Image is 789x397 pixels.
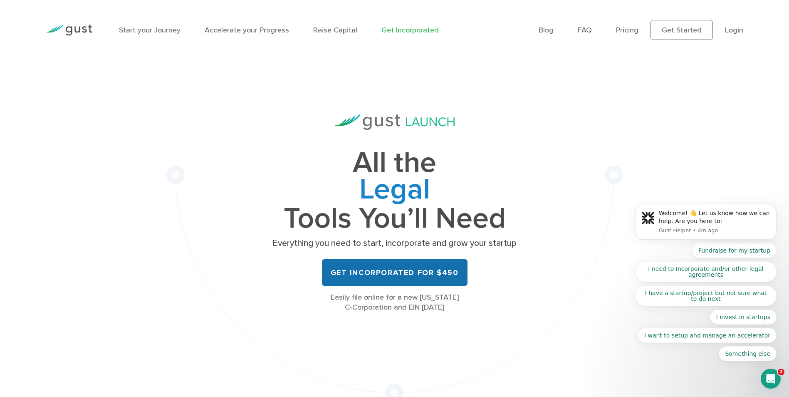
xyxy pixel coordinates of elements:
div: Easily file online for a new [US_STATE] C-Corporation and EIN [DATE] [270,293,519,313]
p: Everything you need to start, incorporate and grow your startup [270,238,519,249]
span: 2 [778,369,784,375]
a: Login [725,26,743,35]
h1: All the Tools You’ll Need [270,150,519,232]
a: FAQ [578,26,592,35]
iframe: Intercom live chat [761,369,781,389]
iframe: Intercom notifications message [623,73,789,375]
img: Gust Launch Logo [335,114,455,130]
span: Legal [270,176,519,206]
img: Gust Logo [46,25,92,36]
a: Pricing [616,26,638,35]
a: Raise Capital [313,26,357,35]
a: Blog [539,26,554,35]
a: Accelerate your Progress [205,26,289,35]
a: Get Started [650,20,713,40]
a: Get Incorporated for $450 [322,259,467,286]
a: Start your Journey [119,26,181,35]
a: Get Incorporated [381,26,439,35]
